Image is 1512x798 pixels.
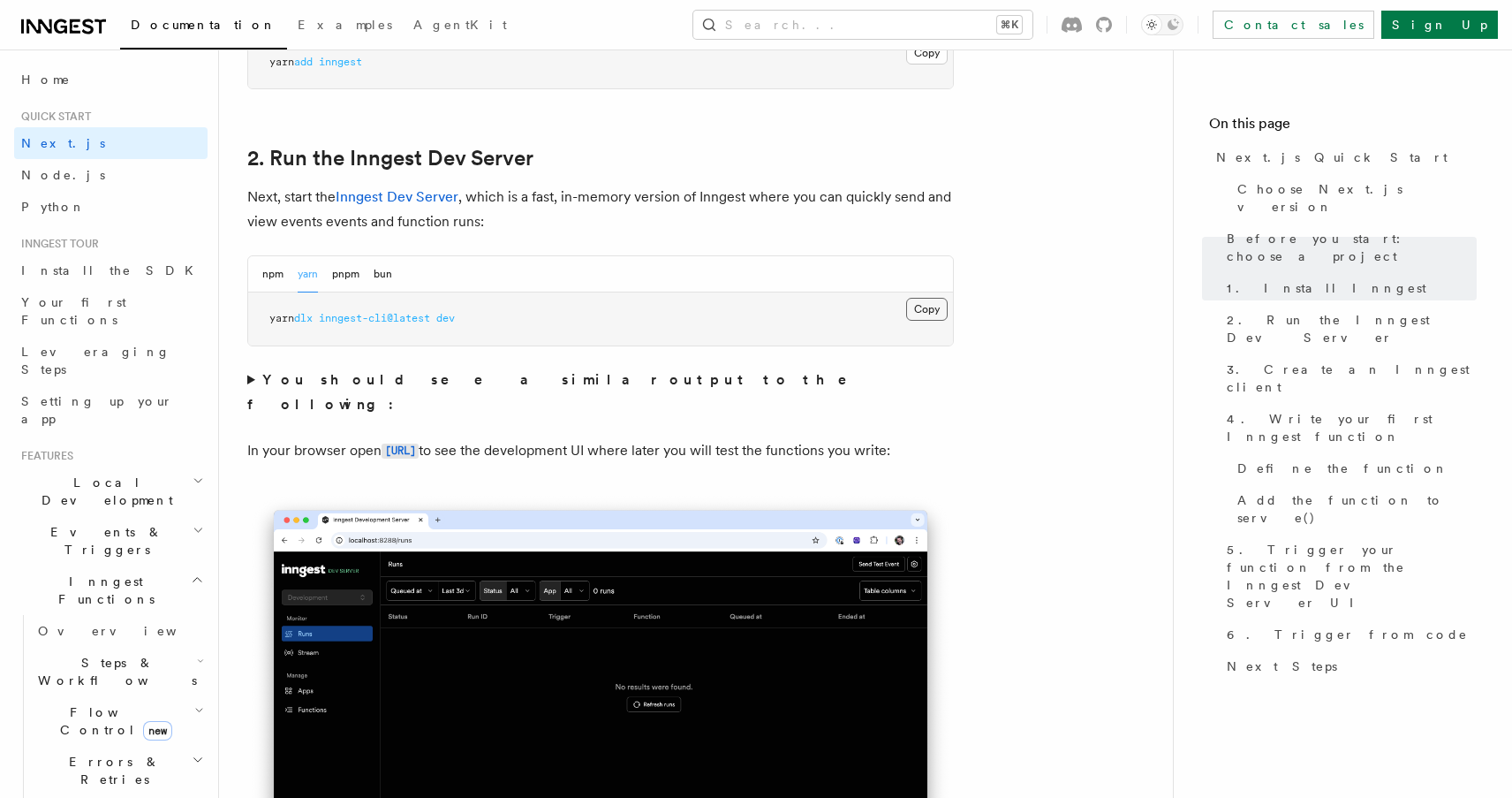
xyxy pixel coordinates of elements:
a: Next.js Quick Start [1209,141,1477,173]
span: Choose Next.js version [1237,180,1477,216]
a: Python [14,191,208,223]
a: Inngest Dev Server [336,188,458,205]
a: Your first Functions [14,286,208,336]
span: add [294,56,313,68]
a: Overview [31,615,208,647]
span: dlx [294,312,313,324]
a: Setting up your app [14,385,208,435]
button: Local Development [14,467,208,516]
p: In your browser open to see the development UI where later you will test the functions you write: [247,438,954,464]
a: Install the SDK [14,255,208,286]
summary: You should see a similar output to the following: [247,368,954,417]
span: Next Steps [1227,657,1337,675]
a: 3. Create an Inngest client [1220,353,1477,403]
span: inngest [319,56,362,68]
button: Flow Controlnew [31,696,208,746]
span: Define the function [1237,460,1448,477]
a: Leveraging Steps [14,336,208,385]
span: Node.js [21,168,105,182]
span: new [143,721,172,741]
p: Next, start the , which is a fast, in-memory version of Inngest where you can quickly send and vi... [247,185,954,234]
span: Features [14,449,73,463]
span: Local Development [14,474,193,509]
span: yarn [269,312,294,324]
a: Home [14,64,208,95]
a: 2. Run the Inngest Dev Server [247,146,533,171]
span: Examples [298,18,392,32]
a: 4. Write your first Inngest function [1220,403,1477,452]
a: Next.js [14,127,208,159]
span: Events & Triggers [14,523,193,559]
a: Choose Next.js version [1230,173,1477,223]
a: AgentKit [403,5,518,48]
span: Setting up your app [21,394,173,426]
span: Before you start: choose a project [1227,230,1477,265]
code: [URL] [382,444,419,459]
span: Add the function to serve() [1237,491,1477,527]
span: Errors & Retries [31,753,192,788]
span: AgentKit [413,18,507,32]
a: 1. Install Inngest [1220,272,1477,304]
span: yarn [269,56,294,68]
span: Steps & Workflows [31,654,197,689]
span: 1. Install Inngest [1227,279,1426,297]
button: Copy [906,298,948,321]
a: Next Steps [1220,650,1477,682]
span: Next.js [21,136,105,150]
button: yarn [298,256,318,293]
a: Examples [287,5,403,48]
button: Errors & Retries [31,746,208,795]
span: 2. Run the Inngest Dev Server [1227,311,1477,346]
button: Search...⌘K [693,11,1032,39]
a: Documentation [120,5,287,49]
a: 5. Trigger your function from the Inngest Dev Server UI [1220,534,1477,619]
span: Quick start [14,110,91,124]
span: Documentation [131,18,276,32]
span: Leveraging Steps [21,345,170,376]
span: Python [21,200,86,214]
span: 4. Write your first Inngest function [1227,410,1477,445]
span: inngest-cli@latest [319,312,430,324]
span: 3. Create an Inngest client [1227,361,1477,396]
button: npm [262,256,283,293]
a: Add the function to serve() [1230,484,1477,534]
span: dev [436,312,455,324]
span: Next.js Quick Start [1216,148,1448,166]
button: Events & Triggers [14,516,208,566]
strong: You should see a similar output to the following: [247,371,872,413]
button: Copy [906,42,948,65]
button: bun [374,256,392,293]
span: Overview [38,624,220,638]
span: Flow Control [31,703,194,739]
span: Inngest tour [14,237,99,251]
span: Home [21,71,71,88]
span: Inngest Functions [14,573,191,608]
a: [URL] [382,442,419,459]
span: Your first Functions [21,295,126,327]
button: Steps & Workflows [31,647,208,696]
h4: On this page [1209,113,1477,141]
a: Sign Up [1381,11,1498,39]
a: Contact sales [1213,11,1374,39]
button: Inngest Functions [14,566,208,615]
a: Before you start: choose a project [1220,223,1477,272]
kbd: ⌘K [997,16,1022,34]
a: 6. Trigger from code [1220,619,1477,650]
button: Toggle dark mode [1141,14,1183,35]
button: pnpm [332,256,359,293]
span: 6. Trigger from code [1227,626,1468,643]
a: Node.js [14,159,208,191]
a: Define the function [1230,452,1477,484]
a: 2. Run the Inngest Dev Server [1220,304,1477,353]
span: Install the SDK [21,263,204,277]
span: 5. Trigger your function from the Inngest Dev Server UI [1227,541,1477,612]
